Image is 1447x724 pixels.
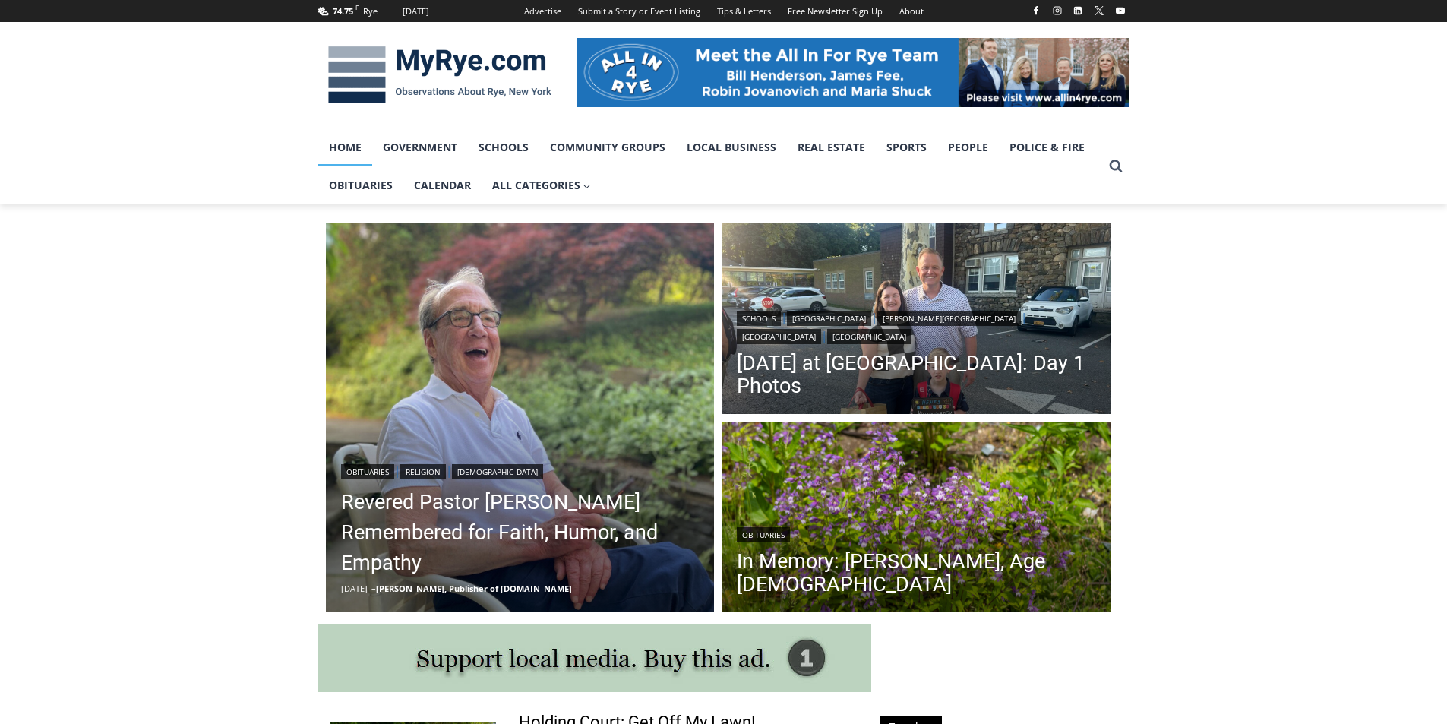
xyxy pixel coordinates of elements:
button: View Search Form [1102,153,1129,180]
a: Read More First Day of School at Rye City Schools: Day 1 Photos [722,223,1111,418]
div: [DATE] [403,5,429,18]
a: X [1090,2,1108,20]
a: All Categories [482,166,602,204]
img: (PHOTO: Kim Eierman of EcoBeneficial designed and oversaw the installation of native plant beds f... [722,422,1111,616]
span: All Categories [492,177,591,194]
a: [GEOGRAPHIC_DATA] [787,311,871,326]
a: Calendar [403,166,482,204]
a: Government [372,128,468,166]
a: Police & Fire [999,128,1095,166]
a: Schools [737,311,781,326]
a: [GEOGRAPHIC_DATA] [827,329,911,344]
a: [GEOGRAPHIC_DATA] [737,329,821,344]
div: Rye [363,5,378,18]
a: Read More Revered Pastor Donald Poole Jr. Remembered for Faith, Humor, and Empathy [326,223,715,612]
span: F [355,3,359,11]
span: 74.75 [333,5,353,17]
a: Read More In Memory: Adele Arrigale, Age 90 [722,422,1111,616]
a: Sports [876,128,937,166]
a: Obituaries [341,464,394,479]
a: Home [318,128,372,166]
img: Obituary - Donald Poole - 2 [326,223,715,612]
img: support local media, buy this ad [318,624,871,692]
a: YouTube [1111,2,1129,20]
a: Real Estate [787,128,876,166]
img: MyRye.com [318,36,561,115]
a: Revered Pastor [PERSON_NAME] Remembered for Faith, Humor, and Empathy [341,487,700,578]
a: Schools [468,128,539,166]
a: Obituaries [737,527,790,542]
a: Facebook [1027,2,1045,20]
a: Obituaries [318,166,403,204]
img: (PHOTO: Henry arrived for his first day of Kindergarten at Midland Elementary School. He likes cu... [722,223,1111,418]
a: [DEMOGRAPHIC_DATA] [452,464,543,479]
time: [DATE] [341,583,368,594]
nav: Primary Navigation [318,128,1102,205]
div: | | [341,461,700,479]
a: Religion [400,464,446,479]
img: All in for Rye [577,38,1129,106]
a: [PERSON_NAME][GEOGRAPHIC_DATA] [877,311,1021,326]
a: [DATE] at [GEOGRAPHIC_DATA]: Day 1 Photos [737,352,1095,397]
a: In Memory: [PERSON_NAME], Age [DEMOGRAPHIC_DATA] [737,550,1095,596]
a: Community Groups [539,128,676,166]
a: Local Business [676,128,787,166]
a: [PERSON_NAME], Publisher of [DOMAIN_NAME] [376,583,572,594]
a: Instagram [1048,2,1066,20]
a: People [937,128,999,166]
div: | | | | [737,308,1095,344]
a: Linkedin [1069,2,1087,20]
span: – [371,583,376,594]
